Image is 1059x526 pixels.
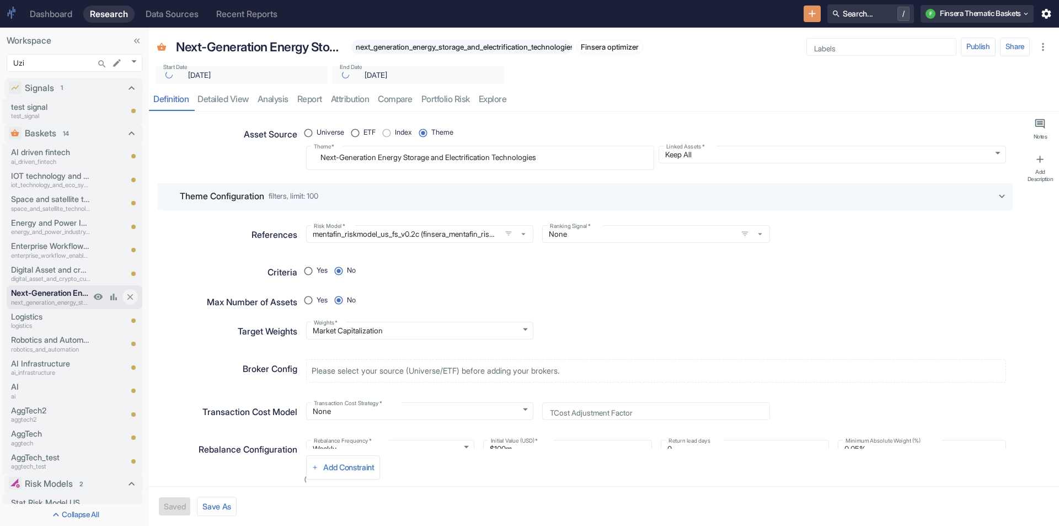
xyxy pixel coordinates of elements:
span: next_generation_energy_storage_and_electrification_technologies [351,42,572,51]
a: AIai [11,381,90,401]
p: Energy and Power Industry Services [11,217,90,229]
span: filters, limit: 100 [269,193,318,200]
p: Digital Asset and crypto currency mining [11,264,90,276]
p: AI Infrastructure [11,358,90,370]
a: Space and satellite technologyspace_and_satellite_technology [11,193,90,213]
p: Theme Configuration [180,190,264,203]
a: IOT technology and eco systemiot_technology_and_eco_system [11,170,90,190]
div: None [306,402,533,420]
p: Max Number of Assets [207,296,297,309]
span: mentafin_riskmodel_us_fs_v0.2c (finsera_mentafin_riskmodel_us_fs_v0_2c) [306,225,533,243]
input: yyyy-mm-dd [358,68,483,82]
p: Robotics and Automation [11,334,90,346]
p: ai_driven_fintech [11,157,90,167]
a: AI driven fintechai_driven_fintech [11,146,90,166]
span: Index [395,127,412,138]
a: AggTech_testaggtech_test [11,451,90,471]
span: Yes [317,265,328,276]
div: Research [90,9,128,19]
span: Basket [157,42,167,54]
p: ai [11,392,90,401]
div: position [306,125,462,141]
p: AI [11,381,90,393]
p: AggTech_test [11,451,90,464]
button: Publish [961,38,996,56]
label: Minimum Absolute Weight (%) [846,437,921,445]
a: Research [83,6,135,23]
a: AggTech2aggtech2 [11,405,90,424]
label: Risk Model [314,222,345,230]
div: Signals1 [4,78,142,98]
p: Broker Config [243,363,297,376]
p: logistics [11,321,90,331]
div: Data Sources [146,9,199,19]
span: Universe [317,127,344,138]
p: Transaction Cost Model [202,406,297,419]
a: View Analysis [106,289,121,305]
a: Enterprise Workflow Enablement Platformsenterprise_workflow_enablement_platforms [11,240,90,260]
div: resource tabs [149,88,1059,111]
span: No [347,265,356,276]
a: AI Infrastructureai_infrastructure [11,358,90,378]
p: next_generation_energy_storage_and_electrification_technologies [11,298,90,307]
p: Workspace [7,34,142,47]
p: IOT technology and eco system [11,170,90,182]
label: Ranking Signal [550,222,591,230]
p: Asset Source [244,128,297,141]
span: Finsera optimizer [577,42,643,51]
button: Save As [197,497,237,516]
button: Notes [1024,114,1057,145]
div: position [306,263,365,279]
p: AggTech2 [11,405,90,417]
p: AI driven fintech [11,146,90,158]
button: edit [109,55,125,71]
span: Theme [431,127,453,138]
p: Next-Generation Energy Storage and Electrification Technologies [11,287,90,299]
p: space_and_satellite_technology [11,204,90,214]
label: Return lead days [668,437,710,445]
label: Linked Assets [666,142,704,151]
div: Keep All [659,146,1007,163]
p: Enterprise Workflow Enablement Platforms [11,240,90,252]
a: Dashboard [23,6,79,23]
p: Signals [25,82,54,95]
label: Transaction Cost Strategy [314,399,382,407]
label: Theme [314,142,334,151]
p: Logistics [11,311,90,323]
a: AggTechaggtech [11,428,90,448]
p: robotics_and_automation [11,345,90,354]
p: test_signal [11,111,90,121]
span: 1 [57,83,67,93]
a: Energy and Power Industry Servicesenergy_and_power_industry_services_ [11,217,90,237]
span: 2 [76,480,87,489]
div: F [926,9,935,19]
div: Baskets14 [4,124,142,144]
p: enterprise_workflow_enablement_platforms [11,251,90,261]
a: Digital Asset and crypto currency miningdigital_asset_and_crypto_currency_mining [11,264,90,284]
button: Close item [122,289,138,305]
p: aggtech2 [11,415,90,424]
button: Collapse All [2,506,147,524]
div: Theme Configurationfilters, limit: 100 [158,183,1013,210]
p: References [252,229,297,242]
button: Collapse Sidebar [129,33,145,49]
button: Search.../ [827,4,914,23]
div: Market Capitalization [306,322,533,339]
button: FFinsera Thematic Baskets [921,5,1034,23]
div: Uzi [7,54,142,72]
span: Yes [317,295,328,306]
button: New Resource [804,6,821,23]
p: aggtech [11,439,90,448]
p: digital_asset_and_crypto_currency_mining [11,274,90,284]
label: End Date [340,63,362,71]
label: Weights [314,318,338,327]
a: View Preview [90,289,106,305]
span: No [347,295,356,306]
label: Rebalance Frequency [314,437,371,445]
a: Stat Risk Model US All v2finsera_stat_risk_model_us_v2 [11,497,90,517]
a: Next-Generation Energy Storage and Electrification Technologiesnext_generation_energy_storage_and... [11,287,90,307]
button: Share [1000,38,1030,56]
a: test signaltest_signal [11,101,90,121]
div: Add Description [1026,168,1055,182]
p: AggTech [11,428,90,440]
